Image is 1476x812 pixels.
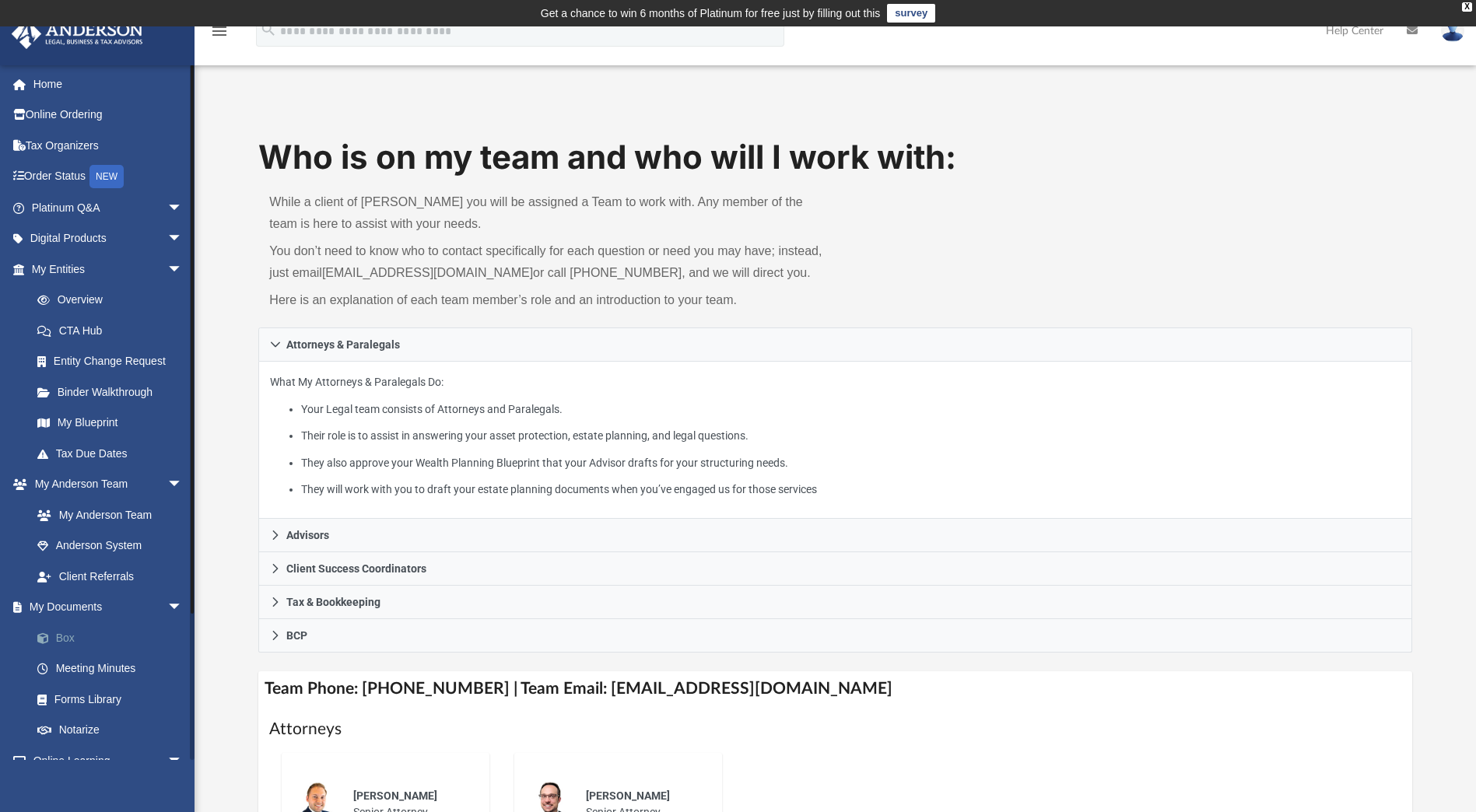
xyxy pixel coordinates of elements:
a: Client Success Coordinators [258,552,1411,586]
p: Here is an explanation of each team member’s role and an introduction to your team. [269,289,824,311]
a: BCP [258,619,1411,653]
span: Tax & Bookkeeping [286,597,380,607]
span: Advisors [286,530,329,541]
a: Home [11,68,206,100]
i: menu [210,22,229,40]
a: Forms Library [22,684,198,715]
span: arrow_drop_down [167,223,198,255]
h1: Attorneys [269,718,1401,740]
a: Meeting Minutes [22,653,206,684]
h1: Who is on my team and who will I work with: [258,135,1411,180]
p: While a client of [PERSON_NAME] you will be assigned a Team to work with. Any member of the team ... [269,191,824,235]
span: BCP [286,630,307,641]
span: arrow_drop_down [167,254,198,285]
a: My Documentsarrow_drop_down [11,592,206,623]
span: Client Success Coordinators [286,563,426,574]
li: Your Legal team consists of Attorneys and Paralegals. [301,400,1401,419]
span: arrow_drop_down [167,469,198,501]
a: CTA Hub [22,315,206,346]
span: arrow_drop_down [167,192,198,224]
a: Platinum Q&Aarrow_drop_down [11,192,206,223]
span: Attorneys & Paralegals [286,339,400,350]
img: User Pic [1441,19,1464,42]
h4: Team Phone: [PHONE_NUMBER] | Team Email: [EMAIL_ADDRESS][DOMAIN_NAME] [258,671,1411,706]
a: Overview [22,285,206,316]
div: Get a chance to win 6 months of Platinum for free just by filling out this [541,4,881,23]
a: My Entitiesarrow_drop_down [11,254,206,285]
a: Advisors [258,519,1411,552]
a: Entity Change Request [22,346,206,377]
div: NEW [89,165,124,188]
a: Tax Organizers [11,130,206,161]
a: My Anderson Teamarrow_drop_down [11,469,198,500]
p: What My Attorneys & Paralegals Do: [270,373,1400,499]
span: arrow_drop_down [167,745,198,777]
p: You don’t need to know who to contact specifically for each question or need you may have; instea... [269,240,824,284]
a: [EMAIL_ADDRESS][DOMAIN_NAME] [322,266,533,279]
a: Order StatusNEW [11,161,206,193]
a: Tax & Bookkeeping [258,586,1411,619]
a: Online Ordering [11,100,206,131]
a: My Blueprint [22,408,198,439]
span: [PERSON_NAME] [353,789,437,802]
li: Their role is to assist in answering your asset protection, estate planning, and legal questions. [301,426,1401,446]
a: survey [887,4,935,23]
a: Attorneys & Paralegals [258,327,1411,362]
a: Online Learningarrow_drop_down [11,745,198,776]
a: Box [22,622,206,653]
li: They also approve your Wealth Planning Blueprint that your Advisor drafts for your structuring ne... [301,453,1401,473]
span: [PERSON_NAME] [586,789,670,802]
a: Anderson System [22,530,198,562]
a: Client Referrals [22,561,198,592]
a: Tax Due Dates [22,438,206,469]
a: menu [210,30,229,40]
a: My Anderson Team [22,499,191,530]
a: Notarize [22,715,206,746]
i: search [260,21,277,38]
img: Anderson Advisors Platinum Portal [7,19,148,49]
span: arrow_drop_down [167,592,198,624]
a: Binder Walkthrough [22,376,206,408]
div: close [1462,2,1472,12]
a: Digital Productsarrow_drop_down [11,223,206,254]
li: They will work with you to draft your estate planning documents when you’ve engaged us for those ... [301,480,1401,499]
div: Attorneys & Paralegals [258,362,1411,520]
